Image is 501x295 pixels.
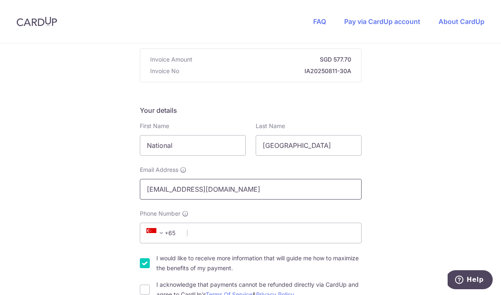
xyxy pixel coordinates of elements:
a: Pay via CardUp account [344,17,420,26]
strong: SGD 577.70 [196,55,351,64]
h5: Your details [140,105,362,115]
span: Phone Number [140,209,180,218]
input: Email address [140,179,362,200]
a: About CardUp [439,17,484,26]
a: FAQ [313,17,326,26]
span: Invoice Amount [150,55,192,64]
iframe: Opens a widget where you can find more information [448,270,493,291]
input: First name [140,135,246,156]
span: +65 [146,228,166,238]
span: Invoice No [150,67,179,75]
span: Email Address [140,166,178,174]
label: First Name [140,122,169,130]
strong: IA20250811-30A [182,67,351,75]
span: +65 [144,228,181,238]
label: Last Name [256,122,285,130]
label: I would like to receive more information that will guide me how to maximize the benefits of my pa... [156,253,362,273]
input: Last name [256,135,362,156]
img: CardUp [17,17,57,26]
